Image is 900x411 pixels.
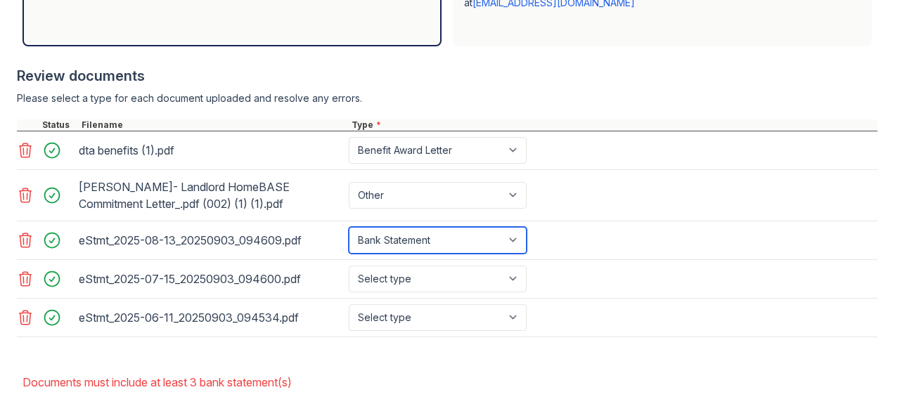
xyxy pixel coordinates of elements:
[79,176,343,215] div: [PERSON_NAME]- Landlord HomeBASE Commitment Letter_.pdf (002) (1) (1).pdf
[79,306,343,329] div: eStmt_2025-06-11_20250903_094534.pdf
[39,119,79,131] div: Status
[79,119,349,131] div: Filename
[79,268,343,290] div: eStmt_2025-07-15_20250903_094600.pdf
[349,119,877,131] div: Type
[22,368,877,396] li: Documents must include at least 3 bank statement(s)
[17,91,877,105] div: Please select a type for each document uploaded and resolve any errors.
[79,139,343,162] div: dta benefits (1).pdf
[17,66,877,86] div: Review documents
[79,229,343,252] div: eStmt_2025-08-13_20250903_094609.pdf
